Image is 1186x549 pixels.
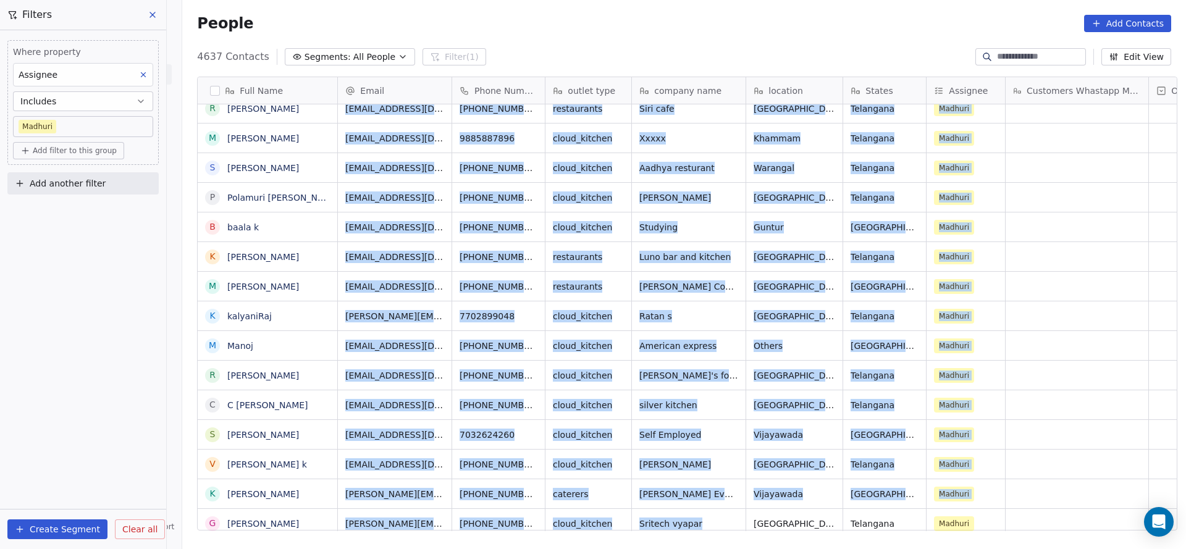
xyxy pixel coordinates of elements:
a: [PERSON_NAME] [227,430,299,440]
div: company name [632,77,746,104]
a: [PERSON_NAME] k [227,459,307,469]
span: [GEOGRAPHIC_DATA] [754,310,835,322]
div: R [209,102,216,115]
span: Madhuri [934,338,974,353]
span: outlet type [568,85,615,97]
span: [PHONE_NUMBER] [460,280,537,293]
a: [PERSON_NAME] [227,104,299,114]
span: company name [654,85,721,97]
span: Ratan s [639,310,738,322]
span: [PHONE_NUMBER] [460,340,537,352]
a: [PERSON_NAME] [227,133,299,143]
a: baala k [227,222,259,232]
span: Telangana [851,251,919,263]
span: cloud_kitchen [553,518,624,530]
div: M [209,339,216,352]
span: Madhuri [934,190,974,205]
span: Madhuri [934,309,974,324]
div: Full Name [198,77,337,104]
span: [EMAIL_ADDRESS][DOMAIN_NAME] [345,369,444,382]
span: Khammam [754,132,835,145]
div: Email [338,77,452,104]
a: Manoj [227,341,253,351]
span: Madhuri [934,457,974,472]
div: k [210,309,216,322]
span: Madhuri [934,398,974,413]
span: [EMAIL_ADDRESS][DOMAIN_NAME] [345,251,444,263]
span: cloud_kitchen [553,221,624,233]
a: C [PERSON_NAME] [227,400,308,410]
div: Open Intercom Messenger [1144,507,1174,537]
span: [PERSON_NAME] Construction Company [639,280,738,293]
span: Telangana [851,103,919,115]
span: Madhuri [934,220,974,235]
span: Others [754,340,835,352]
span: [GEOGRAPHIC_DATA] [851,221,919,233]
span: Madhuri [934,161,974,175]
span: American express [639,340,738,352]
span: [EMAIL_ADDRESS][DOMAIN_NAME] [345,429,444,441]
span: People [197,14,253,33]
a: kalyaniRaj [227,311,272,321]
span: [EMAIL_ADDRESS][DOMAIN_NAME] [345,103,444,115]
span: [PERSON_NAME][EMAIL_ADDRESS][DOMAIN_NAME] [345,488,444,500]
span: Telangana [851,132,919,145]
div: location [746,77,843,104]
span: Madhuri [934,249,974,264]
span: Vijayawada [754,488,835,500]
span: [GEOGRAPHIC_DATA] [851,340,919,352]
span: silver kitchen [639,399,738,411]
a: [PERSON_NAME] [227,163,299,173]
span: Assignee [949,85,988,97]
span: cloud_kitchen [553,369,624,382]
div: v [210,458,216,471]
div: S [210,428,216,441]
div: b [210,220,216,233]
span: [GEOGRAPHIC_DATA] [754,399,835,411]
div: R [209,369,216,382]
span: [EMAIL_ADDRESS][DOMAIN_NAME] [345,340,444,352]
a: [PERSON_NAME] [227,252,299,262]
span: [PERSON_NAME] [639,458,738,471]
span: cloud_kitchen [553,191,624,204]
span: cloud_kitchen [553,132,624,145]
div: S [210,161,216,174]
span: [PHONE_NUMBER] [460,518,537,530]
span: restaurants [553,280,624,293]
span: [GEOGRAPHIC_DATA] [754,251,835,263]
div: Customers Whastapp Message [1006,77,1148,104]
span: Madhuri [934,131,974,146]
button: Add Contacts [1084,15,1171,32]
span: Segments: [305,51,351,64]
span: cloud_kitchen [553,429,624,441]
span: [EMAIL_ADDRESS][DOMAIN_NAME] [345,221,444,233]
div: Phone Number [452,77,545,104]
button: Filter(1) [423,48,486,65]
span: restaurants [553,251,624,263]
span: Telangana [851,458,919,471]
span: 4637 Contacts [197,49,269,64]
span: Madhuri [934,101,974,116]
span: [PHONE_NUMBER] [460,162,537,174]
a: [PERSON_NAME] [227,489,299,499]
a: [PERSON_NAME] [227,519,299,529]
span: location [768,85,803,97]
span: Vijayawada [754,429,835,441]
span: cloud_kitchen [553,162,624,174]
span: 9885887896 [460,132,537,145]
span: [PHONE_NUMBER] [460,103,537,115]
span: 7032624260 [460,429,537,441]
span: Madhuri [934,487,974,501]
span: [PHONE_NUMBER] [460,458,537,471]
a: Polamuri [PERSON_NAME] [227,193,340,203]
span: Telangana [851,369,919,382]
span: Telangana [851,399,919,411]
span: Luno bar and kitchen [639,251,738,263]
span: [PERSON_NAME][EMAIL_ADDRESS][DOMAIN_NAME] [345,310,444,322]
a: [PERSON_NAME] [227,282,299,291]
span: Full Name [240,85,283,97]
button: Edit View [1101,48,1171,65]
span: [PHONE_NUMBER] [460,488,537,500]
span: [PHONE_NUMBER] [460,399,537,411]
span: [GEOGRAPHIC_DATA] [754,518,835,530]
